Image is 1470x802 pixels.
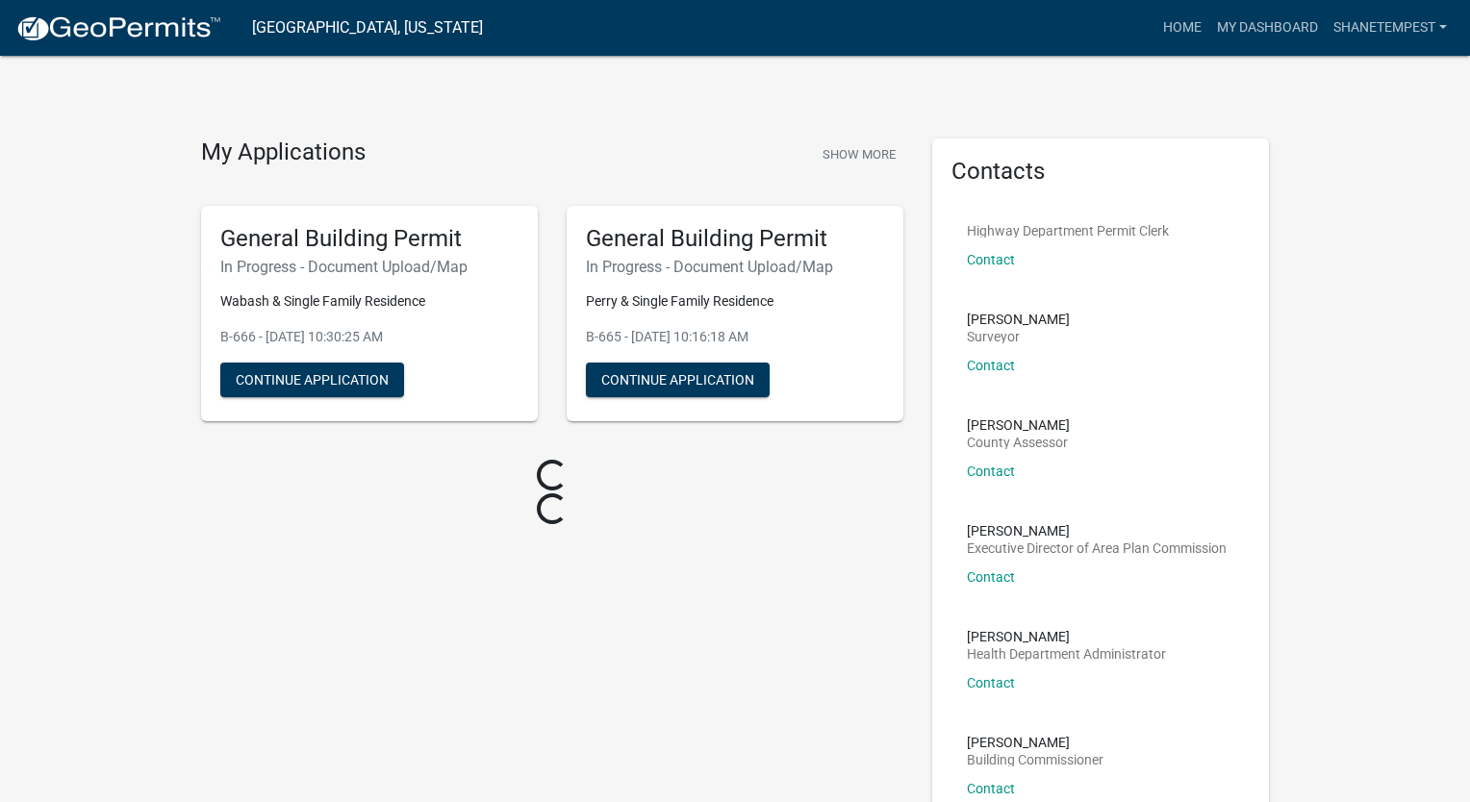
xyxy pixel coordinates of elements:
p: [PERSON_NAME] [967,524,1227,538]
a: shanetempest [1326,10,1455,46]
p: [PERSON_NAME] [967,630,1166,643]
p: Building Commissioner [967,753,1103,766]
h5: Contacts [951,158,1250,186]
a: [GEOGRAPHIC_DATA], [US_STATE] [252,12,483,44]
p: County Assessor [967,436,1070,449]
p: Wabash & Single Family Residence [220,291,519,312]
a: Contact [967,781,1015,796]
p: B-666 - [DATE] 10:30:25 AM [220,327,519,347]
h6: In Progress - Document Upload/Map [220,258,519,276]
p: Health Department Administrator [967,647,1166,661]
a: Contact [967,569,1015,585]
button: Continue Application [220,363,404,397]
p: [PERSON_NAME] [967,313,1070,326]
a: Home [1155,10,1209,46]
p: [PERSON_NAME] [967,418,1070,432]
h5: General Building Permit [220,225,519,253]
p: Surveyor [967,330,1070,343]
h4: My Applications [201,138,366,167]
a: Contact [967,358,1015,373]
a: Contact [967,464,1015,479]
p: [PERSON_NAME] [967,736,1103,749]
a: My Dashboard [1209,10,1326,46]
p: Perry & Single Family Residence [586,291,884,312]
button: Continue Application [586,363,770,397]
h6: In Progress - Document Upload/Map [586,258,884,276]
p: B-665 - [DATE] 10:16:18 AM [586,327,884,347]
p: Highway Department Permit Clerk [967,224,1169,238]
p: Executive Director of Area Plan Commission [967,541,1227,555]
a: Contact [967,675,1015,690]
h5: General Building Permit [586,225,884,253]
a: Contact [967,252,1015,267]
button: Show More [815,138,903,170]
